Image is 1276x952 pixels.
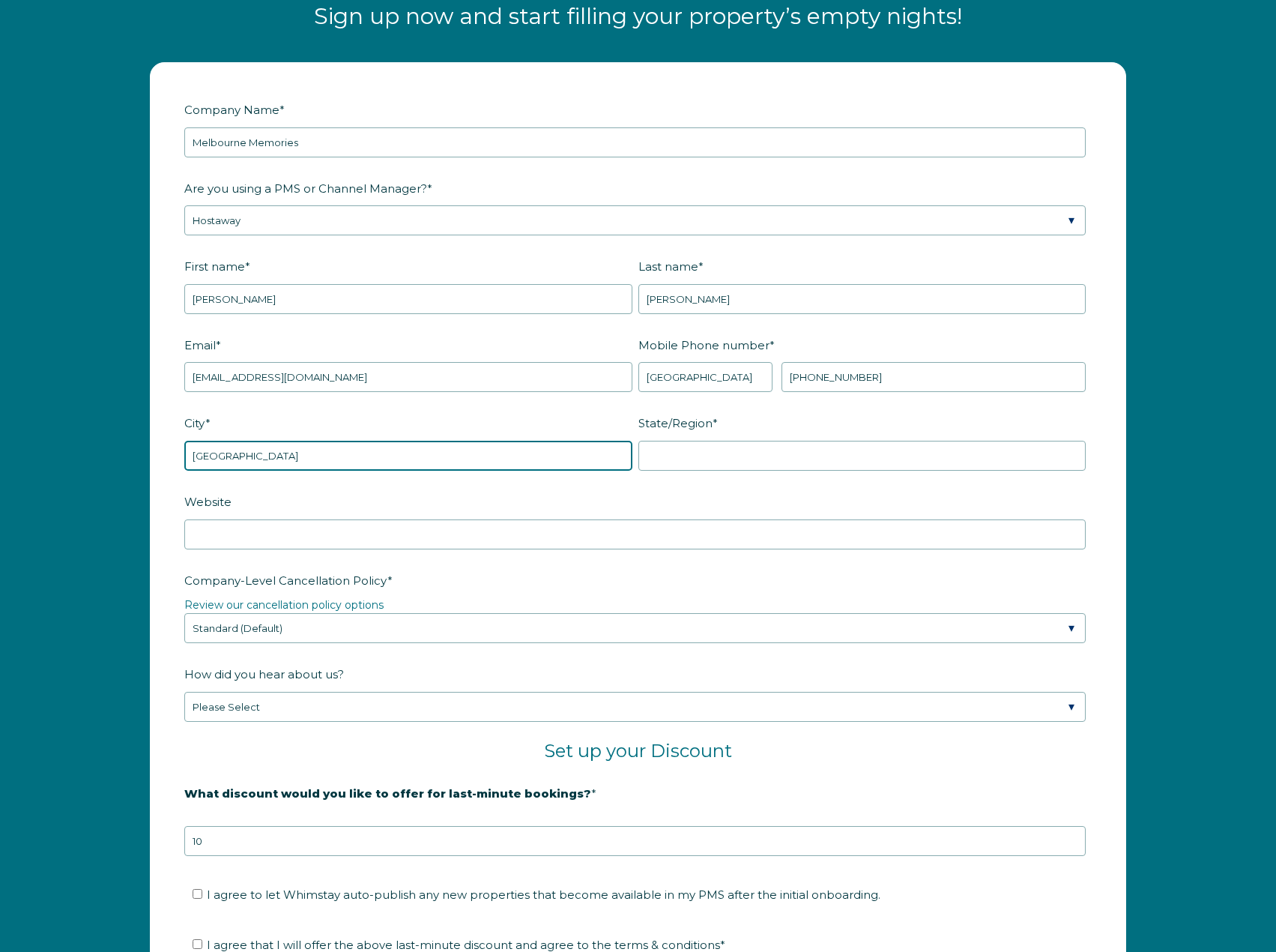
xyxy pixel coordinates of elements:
[193,889,202,899] input: I agree to let Whimstay auto-publish any new properties that become available in my PMS after the...
[207,888,880,902] span: I agree to let Whimstay auto-publish any new properties that become available in my PMS after the...
[184,177,427,200] span: Are you using a PMS or Channel Manager?
[544,740,732,762] span: Set up your Discount
[314,2,962,30] span: Sign up now and start filling your property’s empty nights!
[184,490,232,513] span: Website
[638,255,698,278] span: Last name
[184,98,279,121] span: Company Name
[184,334,216,357] span: Email
[207,938,725,952] span: I agree that I will offer the above last-minute discount and agree to the terms & conditions
[184,811,419,825] strong: 20% is recommended, minimum of 10%
[193,939,202,949] input: I agree that I will offer the above last-minute discount and agree to the terms & conditions*
[638,412,713,435] span: State/Region
[184,598,384,612] a: Review our cancellation policy options
[184,663,344,686] span: How did you hear about us?
[184,412,205,435] span: City
[184,786,591,801] strong: What discount would you like to offer for last-minute bookings?
[638,334,769,357] span: Mobile Phone number
[184,569,387,592] span: Company-Level Cancellation Policy
[184,255,245,278] span: First name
